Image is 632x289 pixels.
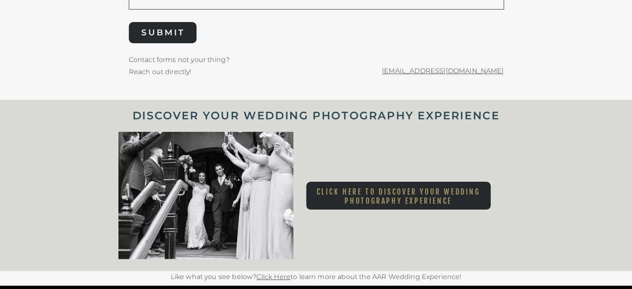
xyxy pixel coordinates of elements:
a: Click Here [256,273,290,281]
a: Click here to Discover Your WeddingPhotography Experience [306,188,491,201]
nav: Click here to Discover Your Wedding Photography Experience [306,188,491,201]
p: Contact forms not your thing? Reach out directly! [129,54,504,75]
a: SUBMIT [130,27,196,43]
p: Like what you see below? to learn more about the AAR Wedding Experience! [67,271,566,280]
a: [EMAIL_ADDRESS][DOMAIN_NAME] [382,67,504,75]
h1: DISCOVER YOUR WEDDING PHOTOGRAPHY EXPERIENCE [67,109,566,122]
